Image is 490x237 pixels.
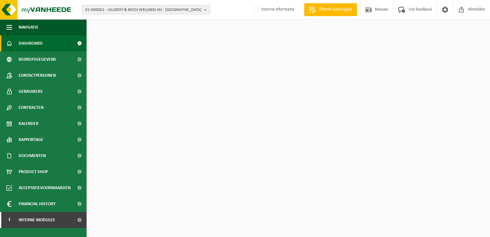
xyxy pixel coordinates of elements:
[19,164,48,180] span: Product Shop
[19,212,55,228] span: Interne modules
[19,100,44,116] span: Contracten
[19,35,43,51] span: Dashboard
[19,196,55,212] span: Financial History
[317,6,354,13] span: Offerte aanvragen
[19,148,46,164] span: Documenten
[6,212,12,228] span: I
[19,19,38,35] span: Navigatie
[85,5,201,15] span: 01-000001 - VILLEROY & BOCH WELLNESS NV - [GEOGRAPHIC_DATA]
[19,180,71,196] span: Acceptatievoorwaarden
[19,51,56,67] span: Bedrijfsgegevens
[252,5,294,14] label: Interne informatie
[19,116,38,132] span: Kalender
[19,83,43,100] span: Gebruikers
[19,132,43,148] span: Rapportage
[82,5,210,14] button: 01-000001 - VILLEROY & BOCH WELLNESS NV - [GEOGRAPHIC_DATA]
[19,67,56,83] span: Contactpersonen
[304,3,357,16] a: Offerte aanvragen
